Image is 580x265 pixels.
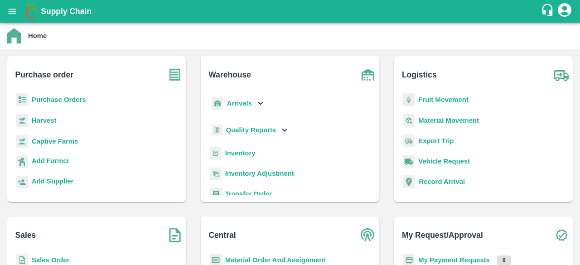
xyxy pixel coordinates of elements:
[7,28,21,43] img: home
[41,7,92,16] b: Supply Chain
[402,68,437,81] b: Logistics
[403,175,415,188] img: recordArrival
[403,93,415,106] img: fruit
[16,114,28,127] img: harvest
[419,178,465,185] a: Record Arrival
[210,93,266,114] div: Arrivals
[32,117,56,124] a: Harvest
[210,147,222,160] img: whInventory
[212,125,222,136] img: qualityReport
[15,229,36,241] b: Sales
[402,229,483,241] b: My Request/Approval
[418,96,469,103] a: Fruit Movement
[16,176,28,189] img: supplier
[210,188,222,201] img: whTransfer
[226,126,276,134] b: Quality Reports
[2,1,23,22] button: open drawer
[403,135,415,148] img: delivery
[225,170,294,177] a: Inventory Adjustment
[208,68,251,81] b: Warehouse
[403,114,415,127] img: material
[164,63,186,86] img: purchase
[225,149,256,157] a: Inventory
[210,121,290,140] div: Quality Reports
[418,137,454,145] a: Export Trip
[23,2,41,20] img: logo
[225,256,326,264] a: Material Order And Assignment
[403,155,415,168] img: vehicle
[164,224,186,246] img: soSales
[32,96,86,103] a: Purchase Orders
[32,157,69,164] b: Add Farmer
[16,135,28,148] img: harvest
[208,229,236,241] b: Central
[357,224,379,246] img: central
[212,97,223,110] img: whArrival
[541,3,556,19] div: customer-support
[550,224,573,246] img: check
[418,117,479,124] a: Material Movement
[15,68,73,81] b: Purchase order
[227,100,252,107] b: Arrivals
[28,32,47,39] b: Home
[32,138,78,145] a: Captive Farms
[41,5,541,18] a: Supply Chain
[225,190,272,198] a: Transfer Order
[210,167,222,180] img: inventory
[550,63,573,86] img: truck
[357,63,379,86] img: warehouse
[32,156,69,168] a: Add Farmer
[32,176,73,188] a: Add Supplier
[418,158,470,165] a: Vehicle Request
[16,155,28,169] img: farmer
[16,93,28,106] img: reciept
[32,256,69,264] a: Sales Order
[556,2,573,21] div: account of current user
[32,178,73,185] b: Add Supplier
[418,256,490,264] a: My Payment Requests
